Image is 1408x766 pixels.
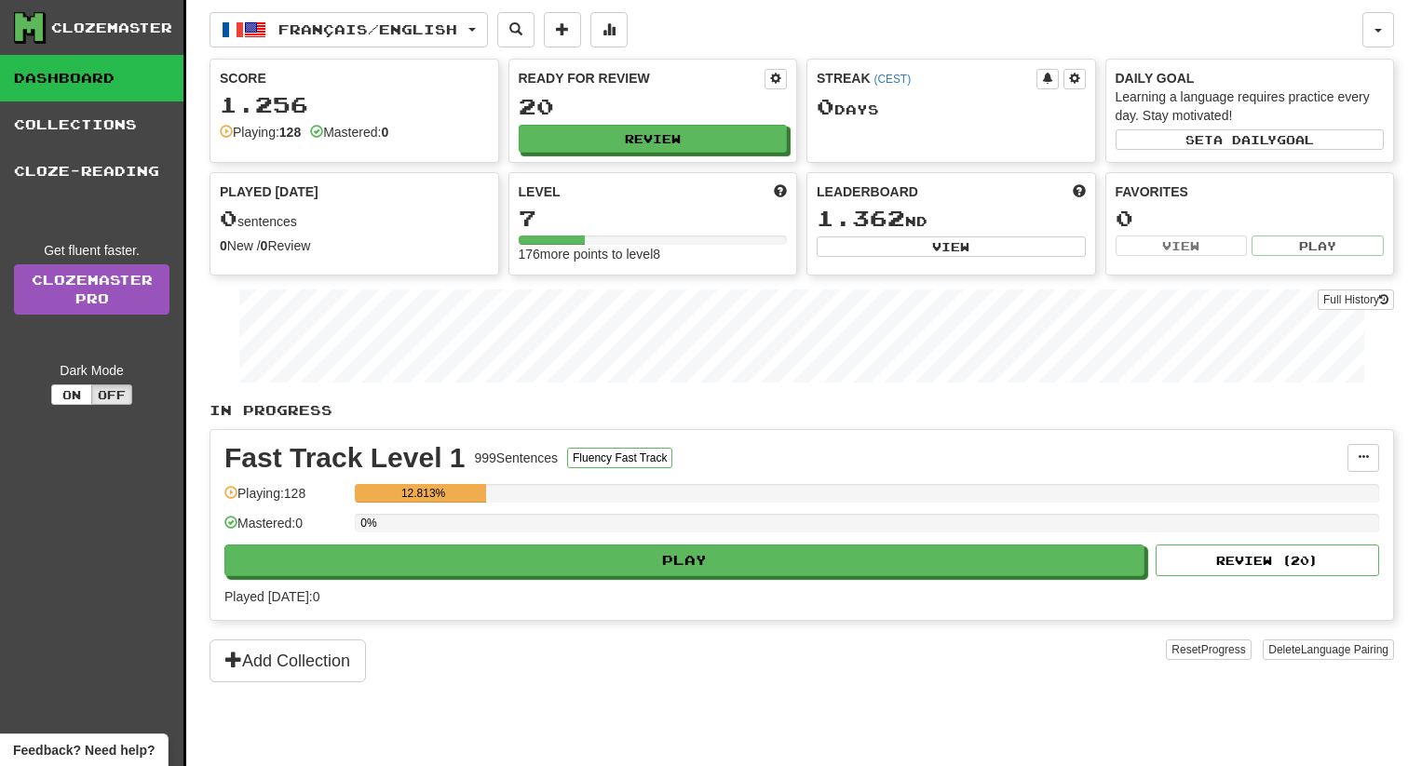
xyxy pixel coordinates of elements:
[220,238,227,253] strong: 0
[381,125,388,140] strong: 0
[497,12,535,47] button: Search sentences
[51,384,92,405] button: On
[360,484,486,503] div: 12.813%
[817,236,1086,257] button: View
[1116,235,1248,256] button: View
[817,205,905,231] span: 1.362
[519,125,788,153] button: Review
[14,361,169,380] div: Dark Mode
[220,123,301,141] div: Playing:
[519,69,765,87] div: Ready for Review
[13,741,155,759] span: Open feedback widget
[519,207,788,230] div: 7
[475,449,559,467] div: 999 Sentences
[1116,87,1385,125] div: Learning a language requires practice every day. Stay motivated!
[1301,643,1388,656] span: Language Pairing
[590,12,628,47] button: More stats
[224,544,1144,576] button: Play
[817,93,834,119] span: 0
[1318,289,1394,310] button: Full History
[1213,133,1277,146] span: a daily
[220,207,489,231] div: sentences
[1116,182,1385,201] div: Favorites
[519,182,561,201] span: Level
[519,245,788,263] div: 176 more points to level 8
[220,93,489,116] div: 1.256
[14,241,169,260] div: Get fluent faster.
[91,384,132,405] button: Off
[224,514,345,544] div: Mastered: 0
[210,12,488,47] button: Français/English
[1263,639,1394,660] button: DeleteLanguage Pairing
[1116,69,1385,87] div: Daily Goal
[261,238,268,253] strong: 0
[1156,544,1379,576] button: Review (20)
[817,69,1036,87] div: Streak
[210,401,1394,420] p: In Progress
[14,264,169,315] a: ClozemasterPro
[817,182,918,201] span: Leaderboard
[1166,639,1251,660] button: ResetProgress
[567,448,672,468] button: Fluency Fast Track
[1073,182,1086,201] span: This week in points, UTC
[1252,235,1384,256] button: Play
[220,69,489,87] div: Score
[1201,643,1246,656] span: Progress
[310,123,388,141] div: Mastered:
[817,95,1086,119] div: Day s
[220,236,489,255] div: New / Review
[279,125,301,140] strong: 128
[224,589,319,604] span: Played [DATE]: 0
[210,639,366,682] button: Add Collection
[278,21,457,37] span: Français / English
[519,95,788,118] div: 20
[220,182,318,201] span: Played [DATE]
[224,444,466,472] div: Fast Track Level 1
[224,484,345,515] div: Playing: 128
[51,19,172,37] div: Clozemaster
[873,73,911,86] a: (CEST)
[1116,129,1385,150] button: Seta dailygoal
[774,182,787,201] span: Score more points to level up
[1116,207,1385,230] div: 0
[817,207,1086,231] div: nd
[220,205,237,231] span: 0
[544,12,581,47] button: Add sentence to collection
